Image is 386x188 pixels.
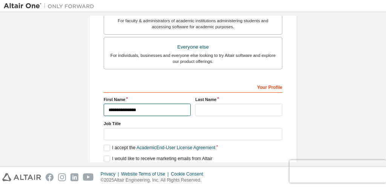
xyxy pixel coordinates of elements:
[104,81,282,93] div: Your Profile
[121,171,171,177] div: Website Terms of Use
[104,96,191,102] label: First Name
[4,2,98,10] img: Altair One
[136,145,215,150] a: Academic End-User License Agreement
[101,177,208,183] p: © 2025 Altair Engineering, Inc. All Rights Reserved.
[46,173,54,181] img: facebook.svg
[104,121,282,127] label: Job Title
[104,145,215,151] label: I accept the
[2,173,41,181] img: altair_logo.svg
[104,156,212,162] label: I would like to receive marketing emails from Altair
[83,173,94,181] img: youtube.svg
[171,171,207,177] div: Cookie Consent
[109,42,277,52] div: Everyone else
[101,171,121,177] div: Privacy
[109,52,277,64] div: For individuals, businesses and everyone else looking to try Altair software and explore our prod...
[289,160,386,183] iframe: reCAPTCHA
[195,96,282,102] label: Last Name
[70,173,78,181] img: linkedin.svg
[58,173,66,181] img: instagram.svg
[109,18,277,30] div: For faculty & administrators of academic institutions administering students and accessing softwa...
